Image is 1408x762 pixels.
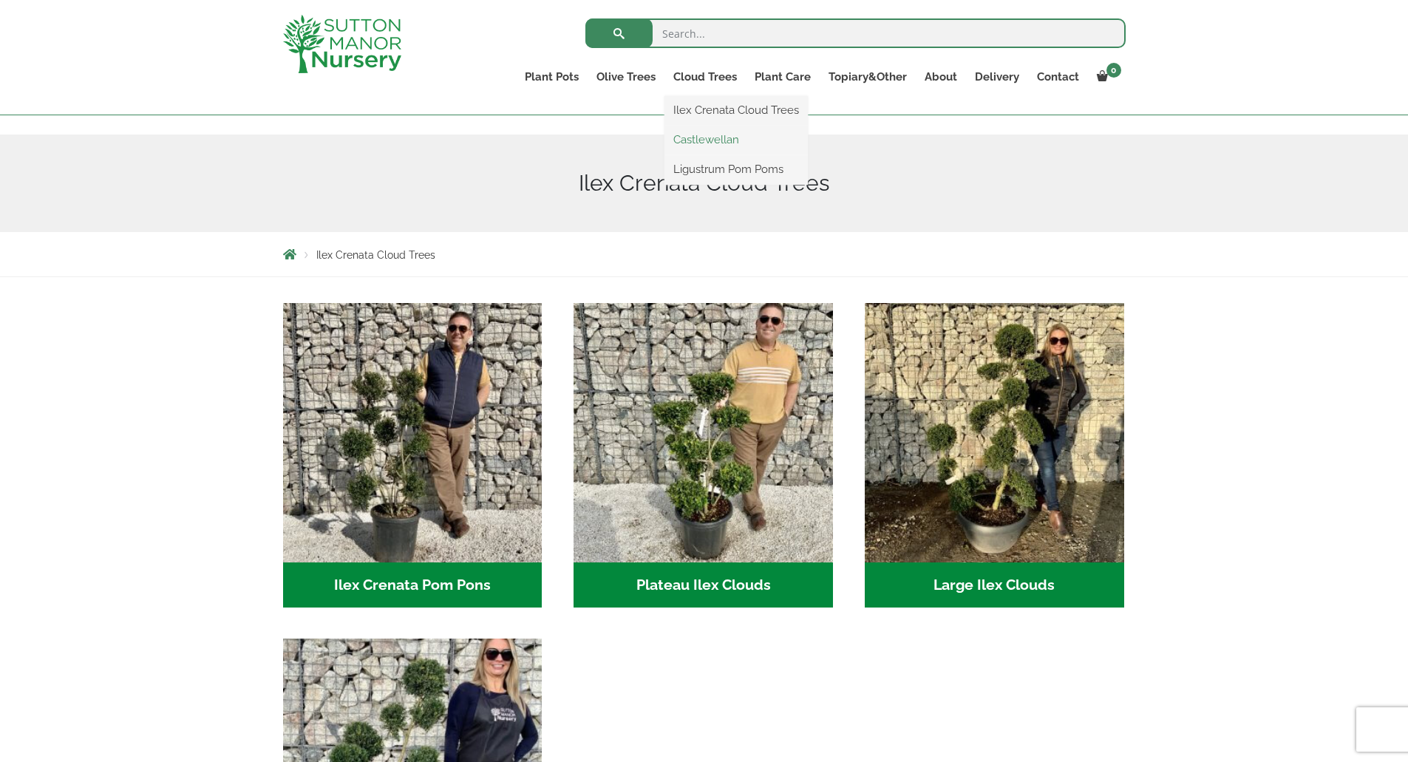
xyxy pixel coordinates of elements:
a: Plant Care [746,67,820,87]
a: Castlewellan [664,129,808,151]
img: Large Ilex Clouds [865,303,1124,562]
a: Visit product category Plateau Ilex Clouds [574,303,833,608]
a: Topiary&Other [820,67,916,87]
img: Ilex Crenata Pom Pons [283,303,543,562]
a: Contact [1028,67,1088,87]
a: Plant Pots [516,67,588,87]
a: Ligustrum Pom Poms [664,158,808,180]
h2: Ilex Crenata Pom Pons [283,562,543,608]
span: 0 [1106,63,1121,78]
input: Search... [585,18,1126,48]
a: Olive Trees [588,67,664,87]
a: Delivery [966,67,1028,87]
img: logo [283,15,401,73]
h2: Large Ilex Clouds [865,562,1124,608]
h1: Ilex Crenata Cloud Trees [283,170,1126,197]
img: Plateau Ilex Clouds [574,303,833,562]
span: Ilex Crenata Cloud Trees [316,249,435,261]
a: Cloud Trees [664,67,746,87]
a: Visit product category Large Ilex Clouds [865,303,1124,608]
a: Visit product category Ilex Crenata Pom Pons [283,303,543,608]
a: Ilex Crenata Cloud Trees [664,99,808,121]
h2: Plateau Ilex Clouds [574,562,833,608]
a: 0 [1088,67,1126,87]
a: About [916,67,966,87]
nav: Breadcrumbs [283,248,1126,260]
